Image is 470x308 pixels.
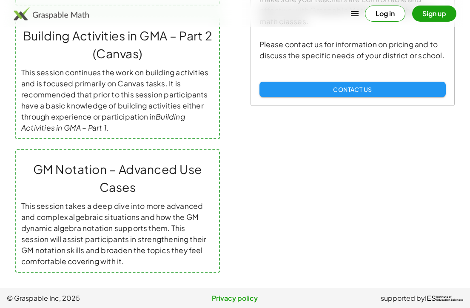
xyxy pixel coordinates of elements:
span: IES [425,294,436,302]
a: Privacy policy [159,293,311,303]
a: IESInstitute ofEducation Sciences [425,293,463,303]
p: This session continues the work on building activities and is focused primarily on Canvas tasks. ... [21,67,214,133]
button: Sign up [412,6,456,22]
h1: GM Notation – Advanced Use Cases [21,160,214,196]
button: Contact Us [259,82,446,97]
span: supported by [381,293,425,303]
button: Log in [365,6,405,22]
span: © Graspable Inc, 2025 [7,293,159,303]
p: This session takes a deep dive into more advanced and complex algebraic situations and how the GM... [21,200,214,267]
h1: Building Activities in GMA – Part 2 (Canvas) [21,27,214,63]
span: Institute of Education Sciences [436,296,463,302]
span: Contact Us [333,86,372,93]
i: Building Activities in GMA – Part 1 [21,112,185,132]
p: Please contact us for information on pricing and to discuss the specific needs of your district o... [259,39,446,61]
